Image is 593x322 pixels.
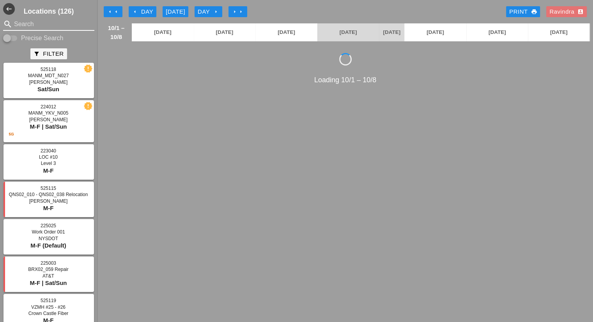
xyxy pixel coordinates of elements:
[466,23,528,41] a: [DATE]
[577,9,584,15] i: account_box
[37,86,59,92] span: Sat/Sun
[101,75,590,85] div: Loading 10/1 – 10/8
[195,6,222,17] button: Day
[39,236,58,241] span: NYSDOT
[509,7,537,16] div: Print
[549,7,584,16] div: Ravindra
[28,267,68,272] span: BRX02_059 Repair
[29,117,68,122] span: [PERSON_NAME]
[528,23,589,41] a: [DATE]
[85,65,92,72] i: new_releases
[3,34,94,43] div: Enable Precise search to match search terms exactly.
[8,131,14,137] i: 5g
[39,154,58,160] span: LOC #10
[43,205,54,211] span: M-F
[317,23,379,41] a: [DATE]
[41,161,56,166] span: Level 3
[41,223,56,228] span: 225025
[107,9,113,15] i: arrow_left
[41,260,56,266] span: 225003
[30,48,67,59] button: Filter
[9,192,88,197] span: QNS02_010 - QNS02_038 Relocation
[132,9,138,15] i: arrow_left
[42,273,54,279] span: AT&T
[198,7,219,16] div: Day
[41,186,56,191] span: 525115
[30,123,67,130] span: M-F | Sat/Sun
[113,9,119,15] i: arrow_left
[41,298,56,303] span: 525119
[28,110,69,116] span: MANM_YKV_N005
[3,19,12,29] i: search
[3,3,15,15] i: west
[41,67,56,72] span: 525118
[104,6,122,17] button: Move Back 1 Week
[21,34,64,42] label: Precise Search
[255,23,317,41] a: [DATE]
[14,18,83,30] input: Search
[213,9,219,15] i: arrow_right
[506,6,540,17] a: Print
[29,80,68,85] span: [PERSON_NAME]
[28,73,69,78] span: MANM_MDT_N027
[228,6,247,17] button: Move Ahead 1 Week
[28,311,69,316] span: Crown Castle Fiber
[129,6,156,17] button: Day
[232,9,238,15] i: arrow_right
[531,9,537,15] i: print
[238,9,244,15] i: arrow_right
[132,23,194,41] a: [DATE]
[163,6,188,17] button: [DATE]
[29,198,68,204] span: [PERSON_NAME]
[30,280,67,286] span: M-F | Sat/Sun
[85,103,92,110] i: new_releases
[43,167,54,174] span: M-F
[34,51,40,57] i: filter_alt
[41,148,56,154] span: 223040
[3,3,15,15] button: Shrink Sidebar
[30,242,66,249] span: M-F (Default)
[32,229,65,235] span: Work Order 001
[404,23,466,41] a: [DATE]
[41,104,56,110] span: 224012
[132,7,153,16] div: Day
[166,7,185,16] div: [DATE]
[546,6,587,17] button: Ravindra
[31,304,65,310] span: VZMH #25 - #26
[194,23,256,41] a: [DATE]
[34,50,64,58] div: Filter
[104,23,128,41] span: 10/1 – 10/8
[379,23,404,41] a: [DATE]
